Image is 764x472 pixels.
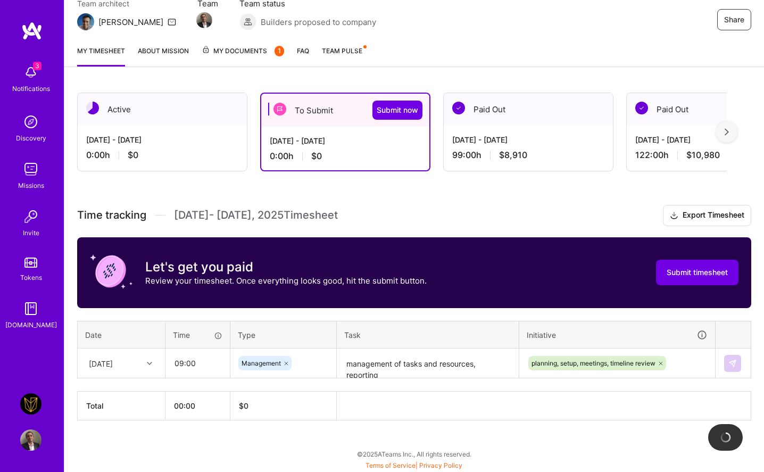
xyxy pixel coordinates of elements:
h3: Let's get you paid [145,259,427,275]
img: Paid Out [635,102,648,114]
div: To Submit [261,94,429,127]
div: [DATE] [89,358,113,369]
img: tokens [24,258,37,268]
span: | [366,461,462,469]
div: 0:00 h [86,150,238,161]
span: Time tracking [77,209,146,222]
img: right [725,128,729,136]
span: $10,980 [686,150,720,161]
span: Share [724,14,744,25]
div: [DATE] - [DATE] [86,134,238,145]
input: HH:MM [166,349,229,377]
span: Submit timesheet [667,267,728,278]
span: My Documents [202,45,284,57]
a: My timesheet [77,45,125,67]
span: 3 [33,62,41,70]
div: Invite [23,227,39,238]
img: logo [21,21,43,40]
img: Devry: Team for Online Education - Website Operations [20,393,41,415]
th: Total [78,392,165,420]
i: icon Download [670,210,678,221]
img: loading [720,432,731,443]
div: Active [78,93,247,126]
th: 00:00 [165,392,230,420]
p: Review your timesheet. Once everything looks good, hit the submit button. [145,275,427,286]
th: Task [337,321,519,349]
img: Paid Out [452,102,465,114]
span: Submit now [377,105,418,115]
img: Team Member Avatar [196,12,212,28]
span: $0 [311,151,322,162]
span: $ 0 [239,401,248,410]
span: Management [242,359,281,367]
img: coin [90,250,132,293]
span: [DATE] - [DATE] , 2025 Timesheet [174,209,338,222]
span: $8,910 [499,150,527,161]
span: planning, setup, meetings, timeline review [532,359,655,367]
a: Devry: Team for Online Education - Website Operations [18,393,44,415]
div: Paid Out [444,93,613,126]
i: icon Chevron [147,361,152,366]
a: About Mission [138,45,189,67]
img: teamwork [20,159,41,180]
a: Team Member Avatar [197,11,211,29]
div: © 2025 ATeams Inc., All rights reserved. [64,441,764,467]
img: bell [20,62,41,83]
div: Tokens [20,272,42,283]
span: $0 [128,150,138,161]
a: FAQ [297,45,309,67]
a: Team Pulse [322,45,366,67]
th: Date [78,321,165,349]
div: Missions [18,180,44,191]
button: Export Timesheet [663,205,751,226]
img: Submit [728,359,737,368]
div: [DATE] - [DATE] [452,134,604,145]
i: icon Mail [168,18,176,26]
textarea: management of tasks and resources, reporting [338,350,518,378]
img: Team Architect [77,13,94,30]
img: guide book [20,298,41,319]
button: Submit timesheet [656,260,738,285]
div: [DATE] - [DATE] [270,135,421,146]
th: Type [230,321,337,349]
img: Invite [20,206,41,227]
a: User Avatar [18,429,44,451]
div: 0:00 h [270,151,421,162]
img: Builders proposed to company [239,13,256,30]
div: Time [173,329,222,341]
a: Terms of Service [366,461,416,469]
div: [PERSON_NAME] [98,16,163,28]
button: Share [717,9,751,30]
div: Discovery [16,133,46,144]
img: User Avatar [20,429,41,451]
div: 99:00 h [452,150,604,161]
span: Team Pulse [322,47,362,55]
img: discovery [20,111,41,133]
span: Builders proposed to company [261,16,376,28]
button: Submit now [372,101,422,120]
a: My Documents1 [202,45,284,67]
img: Active [86,102,99,114]
div: 1 [275,46,284,56]
img: To Submit [273,103,286,115]
div: null [724,355,742,372]
div: [DOMAIN_NAME] [5,319,57,330]
div: Initiative [527,329,708,341]
div: Notifications [12,83,50,94]
a: Privacy Policy [419,461,462,469]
